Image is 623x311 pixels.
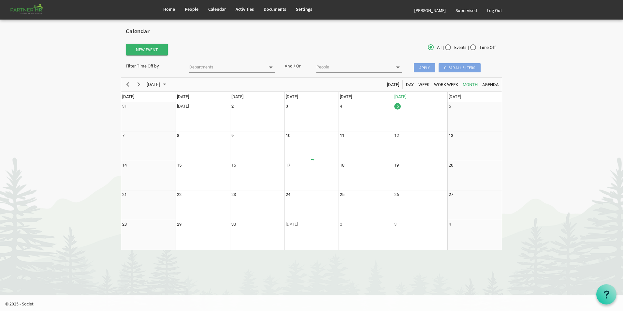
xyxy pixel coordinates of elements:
span: Activities [236,6,254,12]
input: Departments [189,63,265,72]
span: Clear all filters [439,63,481,72]
span: Home [163,6,175,12]
a: Log Out [482,1,507,20]
span: Calendar [208,6,226,12]
span: Supervised [456,7,477,13]
span: Documents [264,6,286,12]
span: People [185,6,198,12]
h2: Calendar [126,28,497,35]
span: Apply [414,63,435,72]
div: Filter Time Off by [121,63,184,69]
schedule: of September 2025 [121,77,502,250]
span: Settings [296,6,312,12]
p: © 2025 - Societ [5,301,623,307]
input: People [316,63,392,72]
div: And / Or [280,63,312,69]
span: Events [445,45,467,51]
a: [PERSON_NAME] [409,1,451,20]
span: Time Off [470,45,496,51]
a: Supervised [451,1,482,20]
span: All [428,45,442,51]
button: New Event [126,44,168,55]
div: | | [375,43,502,52]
